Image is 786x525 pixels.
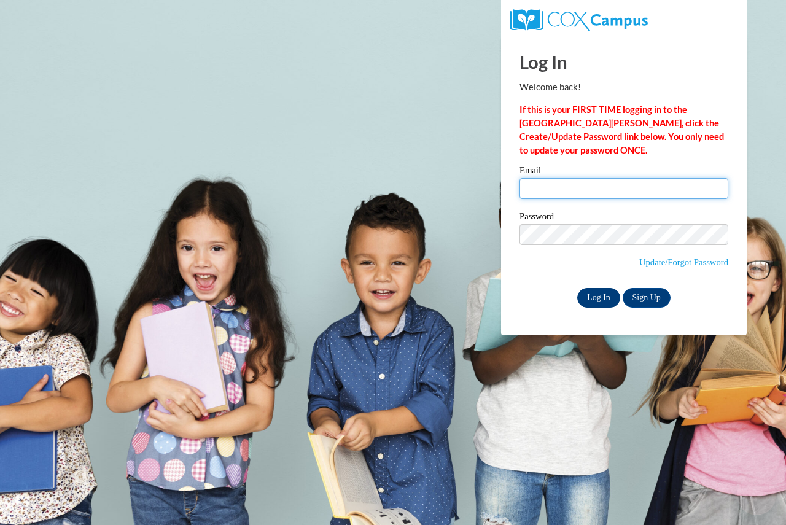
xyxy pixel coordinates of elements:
a: Update/Forgot Password [639,257,728,267]
h1: Log In [519,49,728,74]
strong: If this is your FIRST TIME logging in to the [GEOGRAPHIC_DATA][PERSON_NAME], click the Create/Upd... [519,104,724,155]
input: Log In [577,288,620,308]
iframe: Button to launch messaging window [737,476,776,515]
img: COX Campus [510,9,648,31]
label: Password [519,212,728,224]
a: Sign Up [623,288,671,308]
p: Welcome back! [519,80,728,94]
label: Email [519,166,728,178]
